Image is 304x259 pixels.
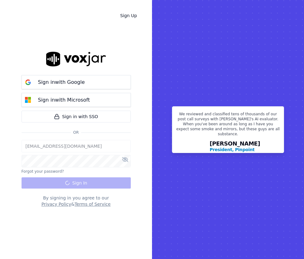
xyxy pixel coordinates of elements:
div: [PERSON_NAME] [210,141,260,153]
button: Privacy Policy [42,201,71,207]
button: Terms of Service [75,201,110,207]
span: Or [71,130,81,135]
button: Forgot your password? [22,169,64,174]
img: logo [46,52,106,66]
p: Sign in with Google [38,79,85,86]
div: By signing in you agree to our & [22,195,131,207]
img: microsoft Sign in button [22,94,34,106]
a: Sign Up [115,10,142,21]
input: Email [22,140,131,152]
button: Sign inwith Microsoft [22,93,131,107]
img: google Sign in button [22,76,34,89]
a: Sign in with SSO [22,111,131,122]
button: Sign inwith Google [22,75,131,89]
p: We reviewed and classified tens of thousands of our post call surveys with [PERSON_NAME]'s AI eva... [176,112,280,139]
p: President, Pinpoint [210,146,255,153]
p: Sign in with Microsoft [38,96,90,104]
